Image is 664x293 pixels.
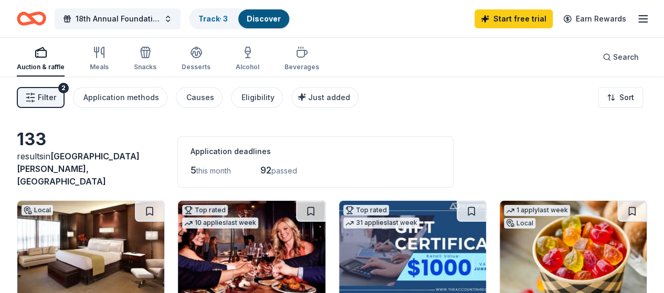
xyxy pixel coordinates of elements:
[17,151,140,187] span: in
[284,42,319,77] button: Beverages
[247,14,281,23] a: Discover
[308,93,350,102] span: Just added
[241,91,275,104] div: Eligibility
[260,165,271,176] span: 92
[236,63,259,71] div: Alcohol
[38,91,56,104] span: Filter
[189,8,290,29] button: Track· 3Discover
[58,83,69,93] div: 2
[55,8,181,29] button: 18th Annual Foundation Golf Scramble
[176,87,223,108] button: Causes
[291,87,359,108] button: Just added
[134,63,156,71] div: Snacks
[191,145,440,158] div: Application deadlines
[475,9,553,28] a: Start free trial
[17,151,140,187] span: [GEOGRAPHIC_DATA][PERSON_NAME], [GEOGRAPHIC_DATA]
[182,42,210,77] button: Desserts
[343,205,389,215] div: Top rated
[196,166,231,175] span: this month
[191,165,196,176] span: 5
[343,218,419,229] div: 31 applies last week
[231,87,283,108] button: Eligibility
[613,51,639,63] span: Search
[182,205,228,215] div: Top rated
[557,9,633,28] a: Earn Rewards
[90,63,109,71] div: Meals
[22,205,53,215] div: Local
[271,166,297,175] span: passed
[83,91,159,104] div: Application methods
[17,63,65,71] div: Auction & raffle
[73,87,167,108] button: Application methods
[90,42,109,77] button: Meals
[504,205,570,216] div: 1 apply last week
[182,218,258,229] div: 10 applies last week
[76,13,160,25] span: 18th Annual Foundation Golf Scramble
[619,91,634,104] span: Sort
[182,63,210,71] div: Desserts
[17,42,65,77] button: Auction & raffle
[134,42,156,77] button: Snacks
[594,47,647,68] button: Search
[598,87,643,108] button: Sort
[17,129,165,150] div: 133
[17,6,46,31] a: Home
[198,14,228,23] a: Track· 3
[236,42,259,77] button: Alcohol
[17,87,65,108] button: Filter2
[504,218,535,229] div: Local
[284,63,319,71] div: Beverages
[17,150,165,188] div: results
[186,91,214,104] div: Causes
